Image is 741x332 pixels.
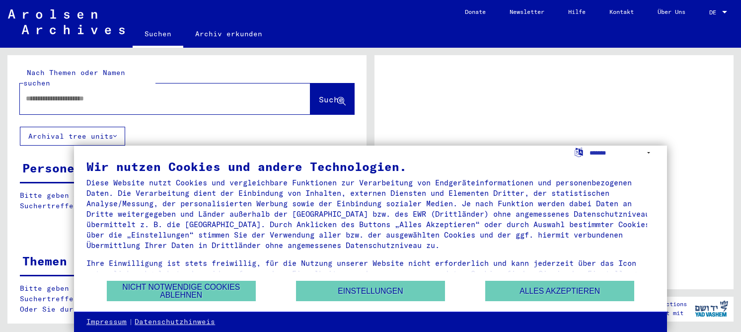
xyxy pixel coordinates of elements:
a: Suchen [133,22,183,48]
button: Nicht notwendige Cookies ablehnen [107,281,256,301]
p: Bitte geben Sie einen Suchbegriff ein oder nutzen Sie die Filter, um Suchertreffer zu erhalten. O... [20,283,354,315]
div: Ihre Einwilligung ist stets freiwillig, für die Nutzung unserer Website nicht erforderlich und ka... [86,258,655,289]
a: Archiv erkunden [183,22,274,46]
button: Alles akzeptieren [485,281,634,301]
a: Datenschutzhinweis [135,317,215,327]
label: Sprache auswählen [574,147,584,157]
img: Arolsen_neg.svg [8,9,125,34]
button: Archival tree units [20,127,125,146]
div: Diese Website nutzt Cookies und vergleichbare Funktionen zur Verarbeitung von Endgeräteinformatio... [86,177,655,250]
a: Impressum [86,317,127,327]
img: yv_logo.png [693,296,730,321]
span: DE [709,9,720,16]
p: Bitte geben Sie einen Suchbegriff ein oder nutzen Sie die Filter, um Suchertreffer zu erhalten. [20,190,354,211]
button: Suche [310,83,354,114]
button: Einstellungen [296,281,445,301]
div: Wir nutzen Cookies und andere Technologien. [86,161,655,172]
mat-label: Nach Themen oder Namen suchen [23,68,125,87]
span: Suche [319,94,344,104]
div: Personen [22,159,82,177]
select: Sprache auswählen [590,146,655,160]
div: Themen [22,252,67,270]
